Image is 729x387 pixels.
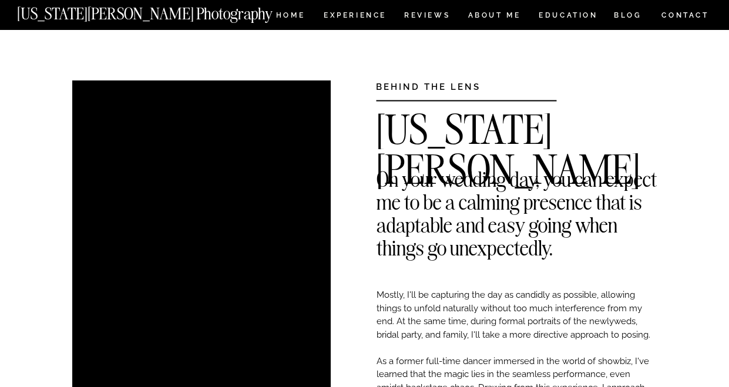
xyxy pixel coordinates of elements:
h2: [US_STATE][PERSON_NAME] [376,110,657,127]
h3: BEHIND THE LENS [376,80,520,89]
a: Experience [324,12,385,22]
a: [US_STATE][PERSON_NAME] Photography [17,6,312,16]
a: REVIEWS [404,12,448,22]
a: BLOG [614,12,642,22]
a: ABOUT ME [468,12,521,22]
a: CONTACT [661,9,710,22]
h2: On your wedding day, you can expect me to be a calming presence that is adaptable and easy going ... [377,167,657,185]
a: HOME [274,12,307,22]
a: EDUCATION [537,12,599,22]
